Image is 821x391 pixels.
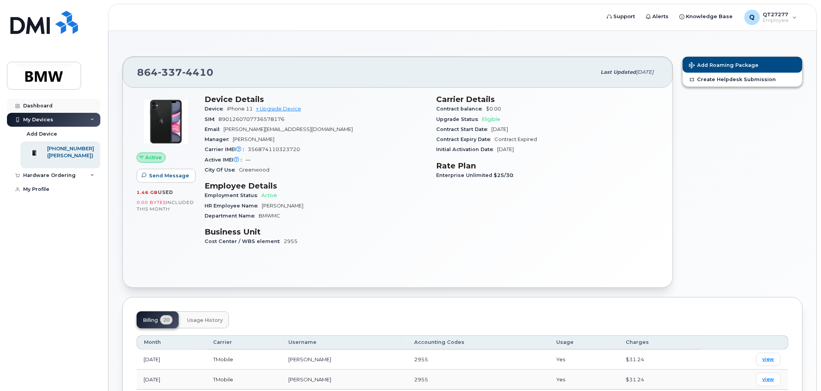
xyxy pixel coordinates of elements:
span: 1.46 GB [137,190,158,195]
span: $0.00 [486,106,501,112]
span: Contract Expiry Date [437,136,495,142]
td: Yes [550,370,619,390]
span: 337 [158,66,182,78]
th: Usage [550,335,619,349]
span: — [245,157,251,163]
span: 2955 [414,356,428,362]
span: 864 [137,66,213,78]
span: Department Name [205,213,259,219]
th: Username [281,335,407,349]
span: [PERSON_NAME][EMAIL_ADDRESS][DOMAIN_NAME] [223,126,353,132]
span: Last updated [601,69,636,75]
span: Employment Status [205,192,261,198]
span: Cost Center / WBS element [205,238,284,244]
span: Active IMEI [205,157,245,163]
span: Enterprise Unlimited $25/30 [437,172,518,178]
h3: Rate Plan [437,161,659,170]
th: Charges [619,335,701,349]
span: 2955 [284,238,298,244]
span: [PERSON_NAME] [233,136,274,142]
span: Active [261,192,277,198]
span: Contract balance [437,106,486,112]
a: + Upgrade Device [256,106,301,112]
span: [PERSON_NAME] [262,203,303,209]
td: [PERSON_NAME] [281,370,407,390]
span: HR Employee Name [205,203,262,209]
span: Contract Expired [495,136,537,142]
td: TMobile [206,370,281,390]
a: Create Helpdesk Submission [683,73,802,87]
div: $31.24 [626,376,694,383]
span: Greenwood [239,167,269,173]
span: Email [205,126,223,132]
span: view [763,356,774,363]
span: Active [146,154,162,161]
iframe: Messenger Launcher [787,357,815,385]
span: Upgrade Status [437,116,482,122]
div: $31.24 [626,356,694,363]
a: view [756,353,781,366]
span: 0.00 Bytes [137,200,166,205]
button: Send Message [137,169,196,183]
span: Carrier IMEI [205,146,248,152]
td: Yes [550,350,619,370]
span: [DATE] [498,146,514,152]
th: Month [137,335,206,349]
span: Add Roaming Package [689,62,759,70]
th: Accounting Codes [407,335,549,349]
span: Device [205,106,227,112]
span: BMWMC [259,213,280,219]
span: Contract Start Date [437,126,492,132]
span: iPhone 11 [227,106,253,112]
span: used [158,189,173,195]
span: 4410 [182,66,213,78]
td: TMobile [206,350,281,370]
span: 2955 [414,376,428,382]
span: 356874110323720 [248,146,300,152]
span: Manager [205,136,233,142]
td: [DATE] [137,370,206,390]
span: [DATE] [492,126,508,132]
span: view [763,376,774,383]
button: Add Roaming Package [683,57,802,73]
h3: Employee Details [205,181,427,190]
td: [PERSON_NAME] [281,350,407,370]
span: City Of Use [205,167,239,173]
span: Initial Activation Date [437,146,498,152]
span: 8901260707736578176 [218,116,284,122]
th: Carrier [206,335,281,349]
span: [DATE] [636,69,654,75]
span: Eligible [482,116,501,122]
span: SIM [205,116,218,122]
h3: Carrier Details [437,95,659,104]
span: Usage History [187,317,223,323]
img: iPhone_11.jpg [143,99,189,145]
h3: Business Unit [205,227,427,236]
span: Send Message [149,172,189,179]
h3: Device Details [205,95,427,104]
a: view [756,373,781,386]
td: [DATE] [137,350,206,370]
